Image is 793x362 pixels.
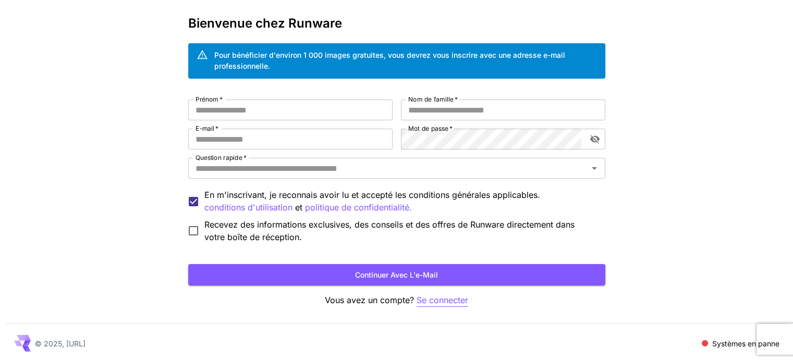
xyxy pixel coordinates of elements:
[325,295,414,305] font: Vous avez un compte?
[196,154,242,161] font: Question rapide
[196,95,218,103] font: Prénom
[408,124,448,132] font: Mot de passe
[305,202,412,213] font: politique de confidentialité.
[35,339,86,348] font: © 2025, [URL]
[712,339,779,348] font: Systèmes en panne
[305,201,412,214] button: En m'inscrivant, je reconnais avoir lu et accepté les conditions générales applicables. condition...
[188,16,342,31] font: Bienvenue chez Runware
[408,95,453,103] font: Nom de famille
[204,201,292,214] button: En m'inscrivant, je reconnais avoir lu et accepté les conditions générales applicables. et politi...
[295,202,302,213] font: et
[417,295,468,305] font: Se connecter
[204,219,575,242] font: Recevez des informations exclusives, des conseils et des offres de Runware directement dans votre...
[585,130,604,148] button: activer la visibilité du mot de passe
[204,202,292,213] font: conditions d'utilisation
[417,294,468,307] button: Se connecter
[196,124,214,132] font: E-mail
[214,51,565,70] font: Pour bénéficier d'environ 1 000 images gratuites, vous devrez vous inscrire avec une adresse e-ma...
[355,270,438,279] font: Continuer avec l'e-mail
[188,264,605,285] button: Continuer avec l'e-mail
[204,190,540,200] font: En m'inscrivant, je reconnais avoir lu et accepté les conditions générales applicables.
[587,161,602,176] button: Ouvrir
